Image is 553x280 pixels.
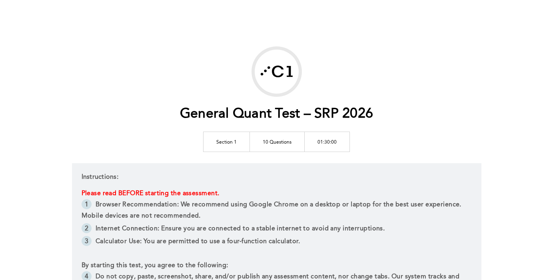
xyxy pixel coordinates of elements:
[96,226,385,232] span: Internet Connection: Ensure you are connected to a stable internet to avoid any interruptions.
[82,202,463,219] span: Browser Recommendation: We recommend using Google Chrome on a desktop or laptop for the best user...
[204,132,250,152] td: Section 1
[305,132,350,152] td: 01:30:00
[82,190,220,197] span: Please read BEFORE starting the assessment.
[255,50,299,94] img: G-Research
[96,238,300,245] span: Calculator Use: You are permitted to use a four-function calculator.
[180,106,373,122] h1: General Quant Test – SRP 2026
[82,262,228,269] span: By starting this test, you agree to the following:
[250,132,305,152] td: 10 Questions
